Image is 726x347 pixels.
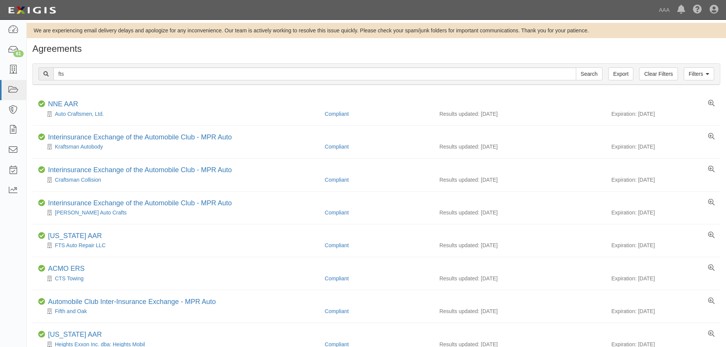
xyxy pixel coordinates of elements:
[708,298,715,305] a: View results summary
[439,307,600,315] div: Results updated: [DATE]
[38,176,319,184] div: Craftsman Collision
[655,2,673,18] a: AAA
[48,100,78,109] div: NNE AAR
[48,133,232,141] a: Interinsurance Exchange of the Automobile Club - MPR Auto
[48,100,78,108] a: NNE AAR
[439,110,600,118] div: Results updated: [DATE]
[38,101,45,107] i: Compliant
[439,275,600,282] div: Results updated: [DATE]
[38,143,319,150] div: Kraftsman Autobody
[48,166,232,174] div: Interinsurance Exchange of the Automobile Club - MPR Auto
[325,275,349,281] a: Compliant
[708,133,715,140] a: View results summary
[325,308,349,314] a: Compliant
[48,265,85,273] div: ACMO ERS
[48,331,102,339] div: Texas AAR
[439,209,600,216] div: Results updated: [DATE]
[48,298,216,305] a: Automobile Club Inter-Insurance Exchange - MPR Auto
[55,144,103,150] a: Kraftsman Autobody
[325,111,349,117] a: Compliant
[38,232,45,239] i: Compliant
[439,241,600,249] div: Results updated: [DATE]
[576,67,603,80] input: Search
[708,265,715,272] a: View results summary
[439,143,600,150] div: Results updated: [DATE]
[55,308,87,314] a: Fifth and Oak
[48,199,232,207] a: Interinsurance Exchange of the Automobile Club - MPR Auto
[38,200,45,206] i: Compliant
[55,242,106,248] a: FTS Auto Repair LLC
[608,67,633,80] a: Export
[611,275,715,282] div: Expiration: [DATE]
[48,166,232,174] a: Interinsurance Exchange of the Automobile Club - MPR Auto
[708,100,715,107] a: View results summary
[693,5,702,14] i: Help Center - Complianz
[48,232,102,240] div: California AAR
[639,67,678,80] a: Clear Filters
[708,232,715,239] a: View results summary
[38,241,319,249] div: FTS Auto Repair LLC
[38,265,45,272] i: Compliant
[38,298,45,305] i: Compliant
[48,265,85,272] a: ACMO ERS
[611,209,715,216] div: Expiration: [DATE]
[55,275,83,281] a: CTS Towing
[708,199,715,206] a: View results summary
[708,166,715,173] a: View results summary
[55,111,104,117] a: Auto Craftsmen, Ltd.
[38,110,319,118] div: Auto Craftsmen, Ltd.
[611,110,715,118] div: Expiration: [DATE]
[325,177,349,183] a: Compliant
[684,67,714,80] a: Filters
[611,307,715,315] div: Expiration: [DATE]
[48,133,232,142] div: Interinsurance Exchange of the Automobile Club - MPR Auto
[32,44,720,54] h1: Agreements
[325,209,349,216] a: Compliant
[48,199,232,208] div: Interinsurance Exchange of the Automobile Club - MPR Auto
[611,143,715,150] div: Expiration: [DATE]
[611,176,715,184] div: Expiration: [DATE]
[6,3,58,17] img: logo-5460c22ac91f19d4615b14bd174203de0afe785f0fc80cf4dbbc73dc1793850b.png
[13,50,24,57] div: 61
[708,331,715,337] a: View results summary
[325,242,349,248] a: Compliant
[53,67,576,80] input: Search
[38,275,319,282] div: CTS Towing
[48,232,102,240] a: [US_STATE] AAR
[439,176,600,184] div: Results updated: [DATE]
[38,209,319,216] div: Solesbee Auto Crafts
[38,331,45,338] i: Compliant
[38,166,45,173] i: Compliant
[55,177,101,183] a: Craftsman Collision
[325,144,349,150] a: Compliant
[38,307,319,315] div: Fifth and Oak
[611,241,715,249] div: Expiration: [DATE]
[38,134,45,141] i: Compliant
[27,27,726,34] div: We are experiencing email delivery delays and apologize for any inconvenience. Our team is active...
[55,209,127,216] a: [PERSON_NAME] Auto Crafts
[48,331,102,338] a: [US_STATE] AAR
